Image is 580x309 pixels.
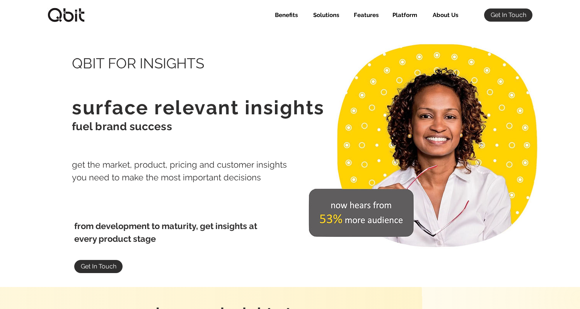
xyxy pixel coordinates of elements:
p: Solutions [309,8,343,22]
div: Features [345,8,384,22]
span: QBIT FOR INSIGHTS [72,55,204,72]
img: qbitlogo-border.jpg [47,8,85,22]
a: Benefits [266,8,304,22]
img: Qbit_Inisghts_KPI.jpg [296,27,552,263]
a: About Us [423,8,464,22]
a: Get In Touch [484,8,532,22]
span: get the market, product, pricing and customer insights you need to make the most important decisions [72,160,287,182]
span: Get In Touch [81,262,116,271]
a: Get In Touch [74,260,123,273]
span: fuel brand success [72,120,172,133]
span: Get In Touch [491,11,526,19]
span: from development to maturity, get insights at every product stage [74,221,257,244]
p: Platform [389,8,421,22]
div: Platform [384,8,423,22]
div: Solutions [304,8,345,22]
p: Benefits [271,8,302,22]
nav: Site [266,8,464,22]
p: About Us [429,8,462,22]
p: Features [350,8,382,22]
span: surface relevant insights [72,96,325,119]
